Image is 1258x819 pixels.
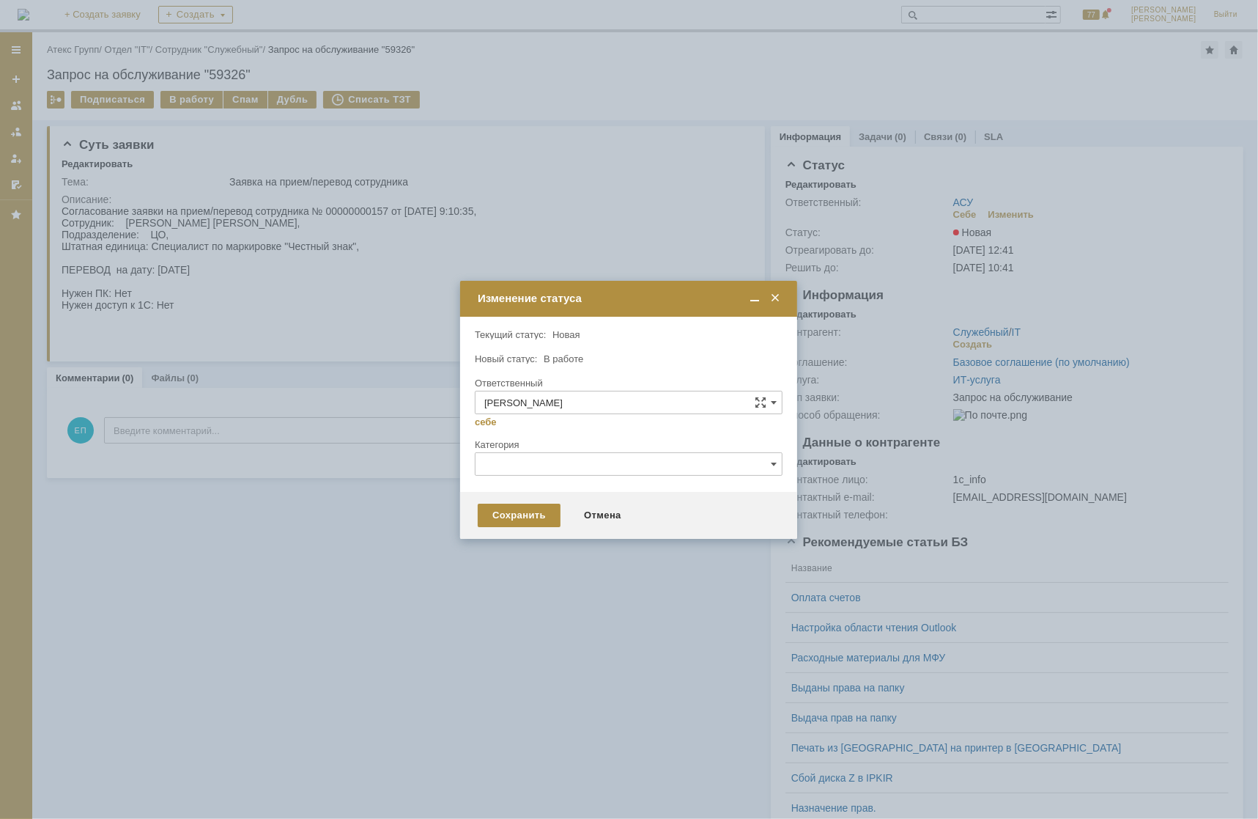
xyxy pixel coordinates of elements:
span: Свернуть (Ctrl + M) [747,292,762,305]
span: В работе [544,353,583,364]
label: Новый статус: [475,353,538,364]
div: Изменение статуса [478,292,782,305]
a: себе [475,416,497,428]
label: Текущий статус: [475,329,546,340]
span: Сложная форма [755,397,766,408]
div: Ответственный [475,378,780,388]
div: Категория [475,440,780,449]
span: Новая [552,329,580,340]
span: Закрыть [768,292,782,305]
